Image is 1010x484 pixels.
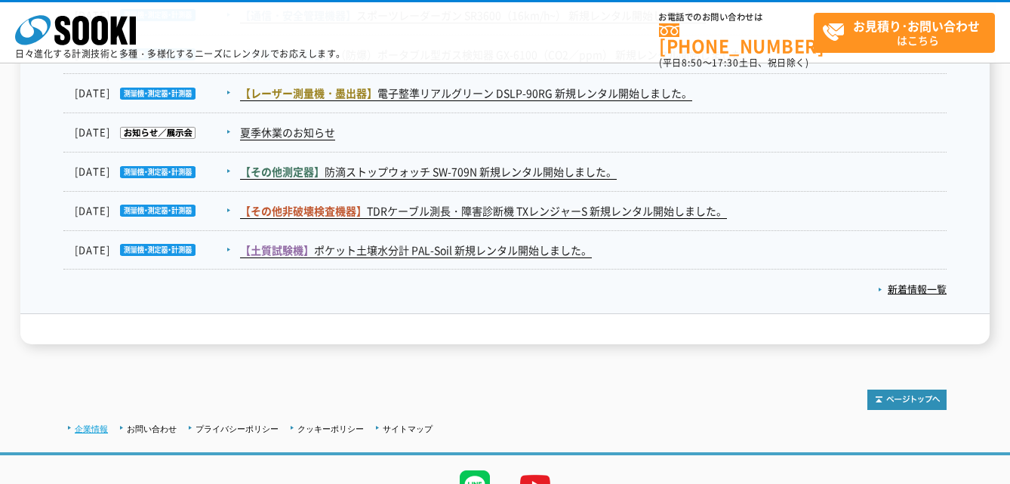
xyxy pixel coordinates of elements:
[659,56,808,69] span: (平日 ～ 土日、祝日除く)
[822,14,994,51] span: はこちら
[383,424,433,433] a: サイトマップ
[75,242,239,258] dt: [DATE]
[240,85,692,101] a: 【レーザー測量機・墨出器】電子整準リアルグリーン DSLP-90RG 新規レンタル開始しました。
[814,13,995,53] a: お見積り･お問い合わせはこちら
[75,203,239,219] dt: [DATE]
[853,17,980,35] strong: お見積り･お問い合わせ
[240,203,727,219] a: 【その他非破壊検査機器】TDRケーブル測長・障害診断機 TXレンジャーS 新規レンタル開始しました。
[240,85,377,100] span: 【レーザー測量機・墨出器】
[659,13,814,22] span: お電話でのお問い合わせは
[297,424,364,433] a: クッキーポリシー
[15,49,346,58] p: 日々進化する計測技術と多種・多様化するニーズにレンタルでお応えします。
[878,282,947,296] a: 新着情報一覧
[240,164,325,179] span: 【その他測定器】
[240,242,314,257] span: 【土質試験機】
[196,424,279,433] a: プライバシーポリシー
[110,205,196,217] img: 測量機・測定器・計測器
[110,166,196,178] img: 測量機・測定器・計測器
[110,127,196,139] img: お知らせ／展示会
[110,88,196,100] img: 測量機・測定器・計測器
[712,56,739,69] span: 17:30
[682,56,703,69] span: 8:50
[127,424,177,433] a: お問い合わせ
[659,23,814,54] a: [PHONE_NUMBER]
[240,125,335,140] a: 夏季休業のお知らせ
[75,85,239,101] dt: [DATE]
[240,203,367,218] span: 【その他非破壊検査機器】
[867,390,947,410] img: トップページへ
[110,244,196,256] img: 測量機・測定器・計測器
[240,242,592,258] a: 【土質試験機】ポケット土壌水分計 PAL-Soil 新規レンタル開始しました。
[240,164,617,180] a: 【その他測定器】防滴ストップウォッチ SW-709N 新規レンタル開始しました。
[75,424,108,433] a: 企業情報
[75,125,239,140] dt: [DATE]
[75,164,239,180] dt: [DATE]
